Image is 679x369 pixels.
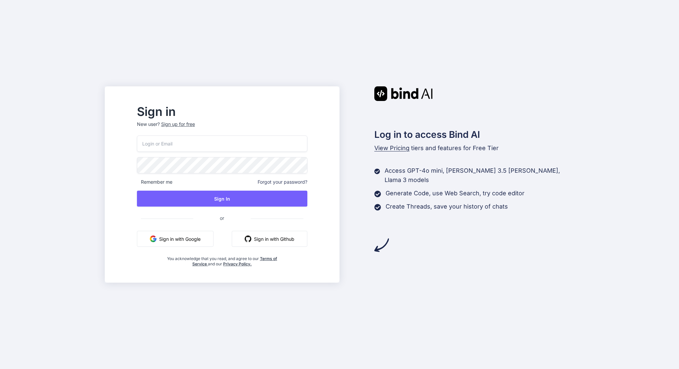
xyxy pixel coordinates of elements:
[137,191,307,207] button: Sign In
[374,128,575,141] h2: Log in to access Bind AI
[245,235,251,242] img: github
[137,106,307,117] h2: Sign in
[161,121,195,128] div: Sign up for free
[165,252,279,267] div: You acknowledge that you read, and agree to our and our
[386,189,525,198] p: Generate Code, use Web Search, try code editor
[137,121,307,136] p: New user?
[137,179,172,185] span: Remember me
[374,238,389,252] img: arrow
[193,210,251,226] span: or
[385,166,574,185] p: Access GPT-4o mini, [PERSON_NAME] 3.5 [PERSON_NAME], Llama 3 models
[137,136,307,152] input: Login or Email
[192,256,277,266] a: Terms of Service
[137,231,214,247] button: Sign in with Google
[232,231,307,247] button: Sign in with Github
[374,144,409,151] span: View Pricing
[223,261,252,266] a: Privacy Policy.
[374,143,575,153] p: tiers and features for Free Tier
[150,235,156,242] img: google
[374,86,433,101] img: Bind AI logo
[386,202,508,211] p: Create Threads, save your history of chats
[258,179,307,185] span: Forgot your password?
